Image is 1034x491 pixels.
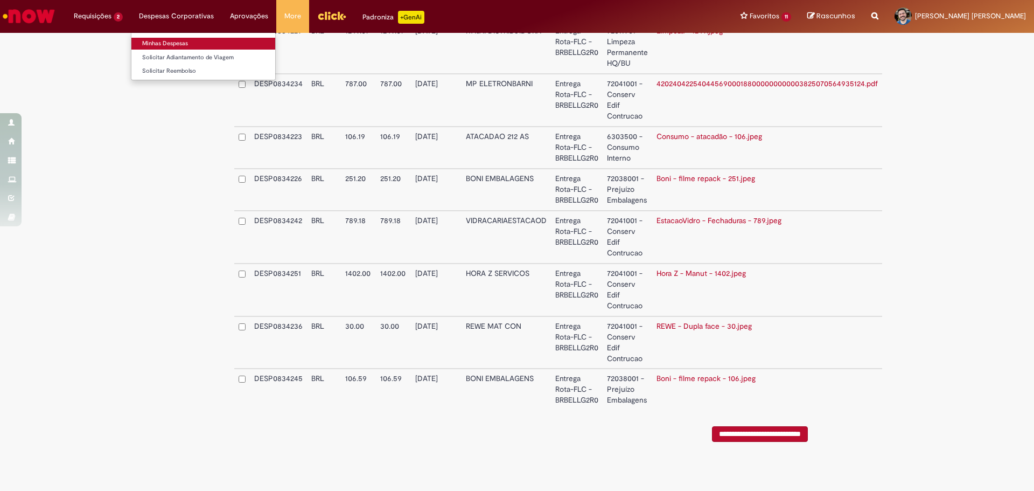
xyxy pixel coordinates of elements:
[307,316,341,369] td: BRL
[131,65,275,77] a: Solicitar Reembolso
[551,74,603,127] td: Entrega Rota-FLC - BRBELLG2R0
[652,316,882,369] td: REWE - Dupla face - 30.jpeg
[139,11,214,22] span: Despesas Corporativas
[411,369,462,410] td: [DATE]
[376,169,411,211] td: 251.20
[656,26,723,36] a: Limpeza - 1249.jpeg
[603,127,652,169] td: 6303500 - Consumo Interno
[341,74,376,127] td: 787.00
[750,11,779,22] span: Favoritos
[551,127,603,169] td: Entrega Rota-FLC - BRBELLG2R0
[341,211,376,264] td: 789.18
[250,316,307,369] td: DESP0834236
[411,264,462,316] td: [DATE]
[250,127,307,169] td: DESP0834223
[376,127,411,169] td: 106.19
[652,127,882,169] td: Consumo - atacadão - 106.jpeg
[307,369,341,410] td: BRL
[807,11,855,22] a: Rascunhos
[131,32,276,80] ul: Despesas Corporativas
[341,316,376,369] td: 30.00
[250,74,307,127] td: DESP0834234
[250,169,307,211] td: DESP0834226
[652,211,882,264] td: EstacaoVidro - Fechaduras - 789.jpeg
[652,369,882,410] td: Boni - filme repack - 106.jpeg
[284,11,301,22] span: More
[74,11,111,22] span: Requisições
[603,74,652,127] td: 72041001 - Conserv Edif Contrucao
[307,211,341,264] td: BRL
[462,127,551,169] td: ATACADAO 212 AS
[411,74,462,127] td: [DATE]
[362,11,424,24] div: Padroniza
[341,169,376,211] td: 251.20
[462,169,551,211] td: BONI EMBALAGENS
[341,264,376,316] td: 1402.00
[652,74,882,127] td: 42024042254044569000188000000000003825070564935124.pdf
[603,316,652,369] td: 72041001 - Conserv Edif Contrucao
[652,169,882,211] td: Boni - filme repack - 251.jpeg
[341,21,376,74] td: 1249.07
[376,264,411,316] td: 1402.00
[376,21,411,74] td: 1249.07
[462,211,551,264] td: VIDRACARIAESTACAOD
[307,169,341,211] td: BRL
[411,21,462,74] td: [DATE]
[816,11,855,21] span: Rascunhos
[376,211,411,264] td: 789.18
[411,316,462,369] td: [DATE]
[656,132,762,141] a: Consumo - atacadão - 106.jpeg
[603,369,652,410] td: 72038001 - Prejuízo Embalagens
[250,21,307,74] td: DESP0834229
[131,38,275,50] a: Minhas Despesas
[307,264,341,316] td: BRL
[250,369,307,410] td: DESP0834245
[656,174,755,183] a: Boni - filme repack - 251.jpeg
[376,316,411,369] td: 30.00
[551,169,603,211] td: Entrega Rota-FLC - BRBELLG2R0
[411,169,462,211] td: [DATE]
[398,11,424,24] p: +GenAi
[603,169,652,211] td: 72038001 - Prejuízo Embalagens
[781,12,791,22] span: 11
[250,264,307,316] td: DESP0834251
[652,264,882,316] td: Hora Z - Manut - 1402.jpeg
[114,12,123,22] span: 2
[462,264,551,316] td: HORA Z SERVICOS
[656,268,746,278] a: Hora Z - Manut - 1402.jpeg
[462,369,551,410] td: BONI EMBALAGENS
[656,374,756,383] a: Boni - filme repack - 106.jpeg
[411,211,462,264] td: [DATE]
[656,321,752,331] a: REWE - Dupla face - 30.jpeg
[131,52,275,64] a: Solicitar Adiantamento de Viagem
[551,369,603,410] td: Entrega Rota-FLC - BRBELLG2R0
[341,369,376,410] td: 106.59
[307,127,341,169] td: BRL
[376,74,411,127] td: 787.00
[603,264,652,316] td: 72041001 - Conserv Edif Contrucao
[551,316,603,369] td: Entrega Rota-FLC - BRBELLG2R0
[317,8,346,24] img: click_logo_yellow_360x200.png
[376,369,411,410] td: 106.59
[915,11,1026,20] span: [PERSON_NAME] [PERSON_NAME]
[462,316,551,369] td: REWE MAT CON
[307,21,341,74] td: BRL
[230,11,268,22] span: Aprovações
[1,5,57,27] img: ServiceNow
[462,21,551,74] td: ITAJAI DISTRIBUIDORA
[307,74,341,127] td: BRL
[551,211,603,264] td: Entrega Rota-FLC - BRBELLG2R0
[551,264,603,316] td: Entrega Rota-FLC - BRBELLG2R0
[652,21,882,74] td: Limpeza - 1249.jpeg
[462,74,551,127] td: MP ELETRONBARNI
[551,21,603,74] td: Entrega Rota-FLC - BRBELLG2R0
[411,127,462,169] td: [DATE]
[250,211,307,264] td: DESP0834242
[603,211,652,264] td: 72041001 - Conserv Edif Contrucao
[603,21,652,74] td: 72011901 - Limpeza Permanente HQ/BU
[656,216,781,225] a: EstacaoVidro - Fechaduras - 789.jpeg
[341,127,376,169] td: 106.19
[656,79,878,88] a: 42024042254044569000188000000000003825070564935124.pdf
